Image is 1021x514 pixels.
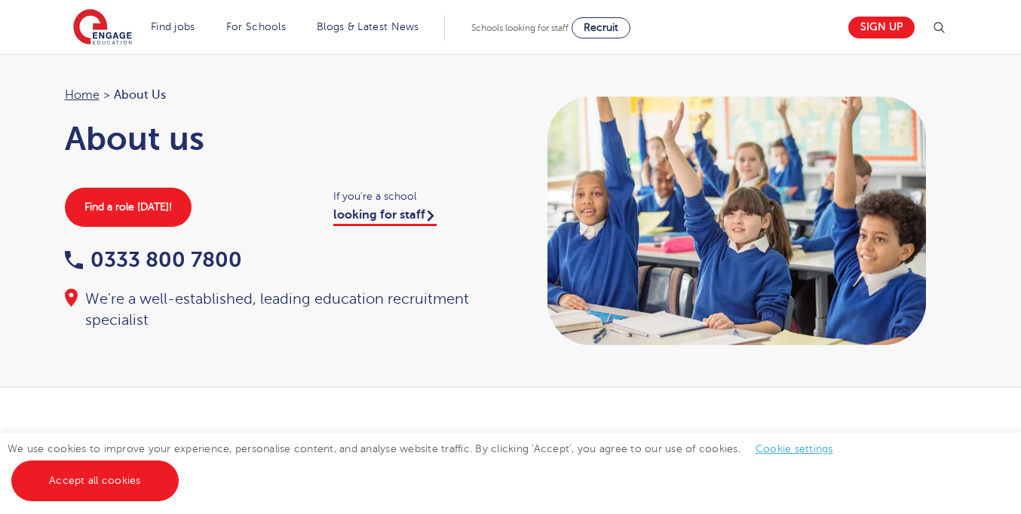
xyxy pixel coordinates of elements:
span: If you're a school [333,188,495,205]
a: Blogs & Latest News [317,21,419,32]
a: 0333 800 7800 [65,248,242,271]
span: Recruit [584,22,618,33]
div: We're a well-established, leading education recruitment specialist [65,289,496,331]
a: Recruit [572,17,630,38]
span: Schools looking for staff [471,23,569,33]
a: Find a role [DATE]! [65,188,192,227]
a: Sign up [848,17,915,38]
a: looking for staff [333,208,437,226]
a: Home [65,88,100,102]
a: Cookie settings [756,443,833,454]
span: We use cookies to improve your experience, personalise content, and analyse website traffic. By c... [8,443,848,486]
h1: About us [65,120,496,158]
a: Find jobs [151,21,195,32]
img: Engage Education [73,9,132,47]
span: > [103,88,110,102]
a: Accept all cookies [11,460,179,501]
nav: breadcrumb [65,85,496,105]
span: About Us [114,85,166,105]
a: For Schools [226,21,286,32]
